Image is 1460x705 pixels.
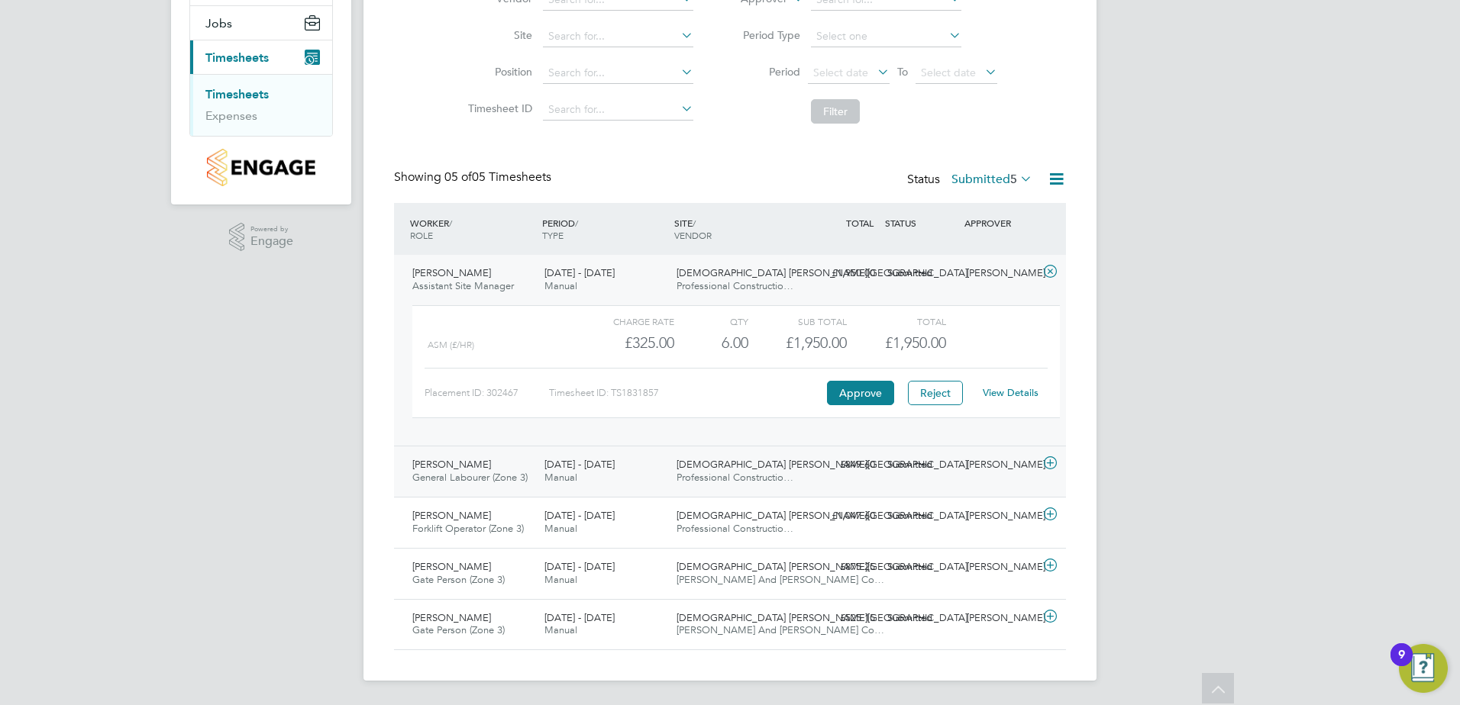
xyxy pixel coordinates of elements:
span: [DATE] - [DATE] [544,266,615,279]
span: [PERSON_NAME] [412,266,491,279]
span: [PERSON_NAME] And [PERSON_NAME] Co… [677,573,884,586]
span: Manual [544,471,577,484]
span: Select date [921,66,976,79]
span: Manual [544,573,577,586]
button: Timesheets [190,40,332,74]
label: Submitted [951,172,1032,187]
span: 05 Timesheets [444,169,551,185]
a: Expenses [205,108,257,123]
label: Period Type [732,28,800,42]
button: Reject [908,381,963,405]
div: Showing [394,169,554,185]
span: / [449,217,452,229]
a: Timesheets [205,87,269,101]
input: Select one [811,26,961,47]
input: Search for... [543,26,693,47]
div: £849.60 [802,452,881,478]
span: Select date [813,66,868,79]
span: Gate Person (Zone 3) [412,623,505,636]
div: 9 [1398,655,1405,674]
div: [PERSON_NAME] [961,261,1040,286]
span: [PERSON_NAME] [412,458,491,471]
span: £1,950.00 [885,333,946,352]
div: £1,950.00 [802,261,881,286]
span: Jobs [205,16,232,31]
span: 5 [1010,172,1017,187]
div: £1,950.00 [748,330,847,356]
span: [DEMOGRAPHIC_DATA] [PERSON_NAME][GEOGRAPHIC_DATA] [677,509,967,522]
span: ROLE [410,229,433,241]
label: Site [464,28,532,42]
div: 6.00 [674,330,748,356]
span: [DEMOGRAPHIC_DATA] [PERSON_NAME][GEOGRAPHIC_DATA] [677,611,967,624]
a: Powered byEngage [229,223,294,252]
div: Submitted [881,452,961,478]
input: Search for... [543,63,693,84]
span: TOTAL [846,217,874,229]
span: / [693,217,696,229]
span: Engage [250,235,293,248]
button: Open Resource Center, 9 new notifications [1399,644,1448,693]
div: £875.25 [802,555,881,580]
div: WORKER [406,209,538,249]
span: To [893,62,912,82]
div: PERIOD [538,209,670,249]
img: countryside-properties-logo-retina.png [207,149,315,186]
span: [PERSON_NAME] [412,611,491,624]
span: Assistant Site Manager [412,279,514,292]
div: Status [907,169,1035,191]
span: Manual [544,623,577,636]
div: Submitted [881,261,961,286]
div: [PERSON_NAME] [961,452,1040,478]
div: SITE [670,209,803,249]
div: Placement ID: 302467 [425,381,549,405]
div: [PERSON_NAME] [961,606,1040,631]
span: 05 of [444,169,472,185]
div: [PERSON_NAME] [961,555,1040,580]
div: Submitted [881,555,961,580]
span: Forklift Operator (Zone 3) [412,522,524,535]
div: Total [847,312,945,330]
span: [DATE] - [DATE] [544,509,615,522]
label: Timesheet ID [464,101,532,115]
label: Position [464,65,532,79]
span: [PERSON_NAME] And [PERSON_NAME] Co… [677,623,884,636]
div: APPROVER [961,209,1040,237]
div: Timesheet ID: TS1831857 [549,381,823,405]
input: Search for... [543,99,693,121]
span: Gate Person (Zone 3) [412,573,505,586]
span: [DEMOGRAPHIC_DATA] [PERSON_NAME][GEOGRAPHIC_DATA] [677,266,967,279]
span: [PERSON_NAME] [412,560,491,573]
div: Timesheets [190,74,332,136]
button: Jobs [190,6,332,40]
span: Powered by [250,223,293,236]
div: £325.00 [576,330,674,356]
span: [DATE] - [DATE] [544,458,615,471]
span: General Labourer (Zone 3) [412,471,528,484]
div: [PERSON_NAME] [961,504,1040,529]
span: Professional Constructio… [677,279,793,292]
button: Approve [827,381,894,405]
div: £525.15 [802,606,881,631]
div: Charge rate [576,312,674,330]
div: QTY [674,312,748,330]
span: Manual [544,522,577,535]
span: [DEMOGRAPHIC_DATA] [PERSON_NAME][GEOGRAPHIC_DATA] [677,458,967,471]
span: ASM (£/HR) [428,340,474,350]
div: Sub Total [748,312,847,330]
span: VENDOR [674,229,712,241]
span: / [575,217,578,229]
div: STATUS [881,209,961,237]
span: Professional Constructio… [677,471,793,484]
div: Submitted [881,504,961,529]
span: [DATE] - [DATE] [544,611,615,624]
span: [DATE] - [DATE] [544,560,615,573]
div: Submitted [881,606,961,631]
span: TYPE [542,229,564,241]
span: [DEMOGRAPHIC_DATA] [PERSON_NAME][GEOGRAPHIC_DATA] [677,560,967,573]
span: Manual [544,279,577,292]
div: £1,047.60 [802,504,881,529]
a: Go to home page [189,149,333,186]
a: View Details [983,386,1038,399]
span: [PERSON_NAME] [412,509,491,522]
